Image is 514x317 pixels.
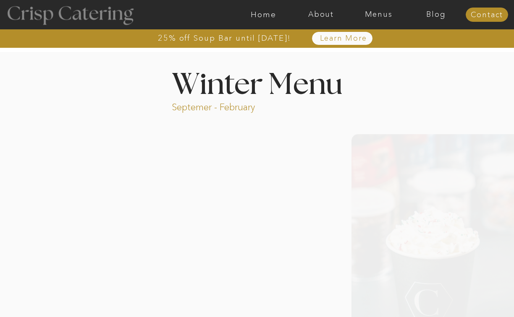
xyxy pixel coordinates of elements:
[140,70,374,95] h1: Winter Menu
[292,10,350,19] a: About
[128,34,321,42] a: 25% off Soup Bar until [DATE]!
[300,34,386,43] a: Learn More
[466,11,508,19] a: Contact
[172,101,287,111] p: Septemer - February
[235,10,292,19] a: Home
[350,10,407,19] a: Menus
[407,10,465,19] a: Blog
